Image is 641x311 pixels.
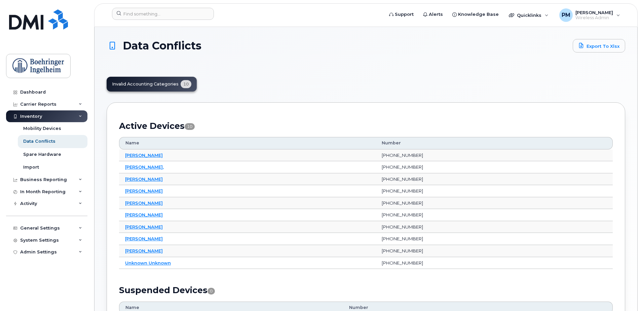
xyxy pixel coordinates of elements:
td: [PHONE_NUMBER] [376,149,613,162]
a: [PERSON_NAME] [125,176,163,182]
a: Unknown Unknown [125,260,171,266]
td: [PHONE_NUMBER] [376,173,613,185]
td: [PHONE_NUMBER] [376,161,613,173]
a: [PERSON_NAME] [125,152,163,158]
span: Data Conflicts [123,40,201,51]
th: Name [119,137,376,149]
a: Export to Xlsx [573,39,625,53]
a: [PERSON_NAME] [125,200,163,206]
h2: Suspended Devices [119,285,613,295]
a: [PERSON_NAME] [125,188,163,194]
a: [PERSON_NAME] [125,224,163,230]
td: [PHONE_NUMBER] [376,197,613,209]
h2: Active Devices [119,121,613,131]
td: [PHONE_NUMBER] [376,257,613,269]
td: [PHONE_NUMBER] [376,233,613,245]
th: Number [376,137,613,149]
td: [PHONE_NUMBER] [376,185,613,197]
td: [PHONE_NUMBER] [376,209,613,221]
td: [PHONE_NUMBER] [376,245,613,257]
span: 10 [185,123,195,130]
a: [PERSON_NAME], [125,164,164,170]
a: [PERSON_NAME] [125,236,163,241]
a: [PERSON_NAME] [125,212,163,217]
a: [PERSON_NAME] [125,248,163,253]
td: [PHONE_NUMBER] [376,221,613,233]
span: 0 [208,288,215,295]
